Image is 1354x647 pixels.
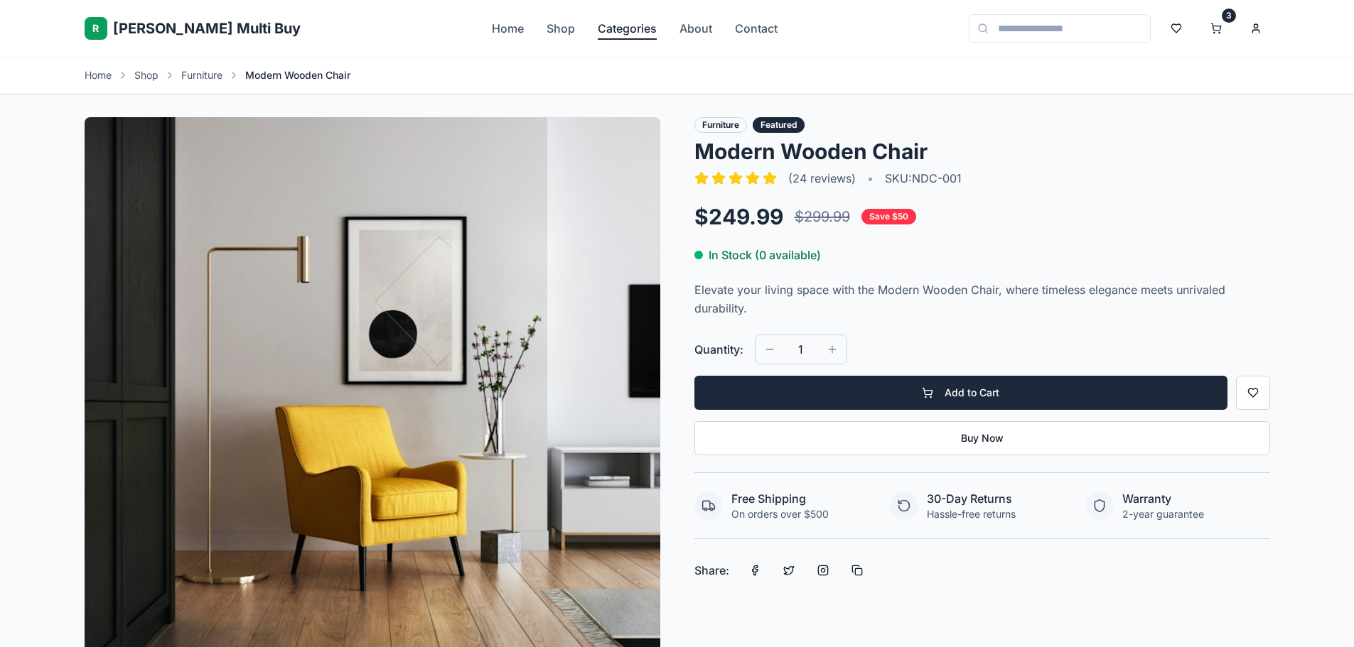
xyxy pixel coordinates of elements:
[694,341,743,358] span: Quantity:
[694,562,729,579] span: Share:
[547,20,575,37] a: Shop
[788,170,856,187] span: (24 reviews)
[731,507,829,521] p: On orders over $500
[1122,490,1204,507] p: Warranty
[694,204,783,229] span: $ 249.99
[735,20,778,37] a: Contact
[85,17,301,40] a: R[PERSON_NAME] Multi Buy
[92,21,99,36] span: R
[731,490,829,507] p: Free Shipping
[694,117,747,133] div: Furniture
[1202,14,1230,43] button: 3
[1122,507,1204,521] p: 2-year guarantee
[134,68,158,82] a: Shop
[679,20,712,37] a: About
[694,376,1227,410] button: Add to Cart
[245,68,350,82] span: Modern Wooden Chair
[867,170,874,187] span: •
[598,20,657,37] a: Categories
[694,138,1270,164] h1: Modern Wooden Chair
[753,117,805,133] div: Featured
[861,209,916,224] div: Save $ 50
[927,507,1016,521] p: Hassle-free returns
[927,490,1016,507] p: 30-Day Returns
[709,246,821,263] span: In Stock (0 available)
[795,207,850,227] span: $ 299.99
[85,68,112,82] a: Home
[885,170,962,187] span: SKU: NDC-001
[784,335,818,364] span: 1
[181,68,222,82] a: Furniture
[1222,9,1236,23] div: 3
[492,20,524,37] a: Home
[113,18,301,38] span: [PERSON_NAME] Multi Buy
[694,421,1270,455] button: Buy Now
[694,281,1270,317] p: Elevate your living space with the Modern Wooden Chair, where timeless elegance meets unrivaled d...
